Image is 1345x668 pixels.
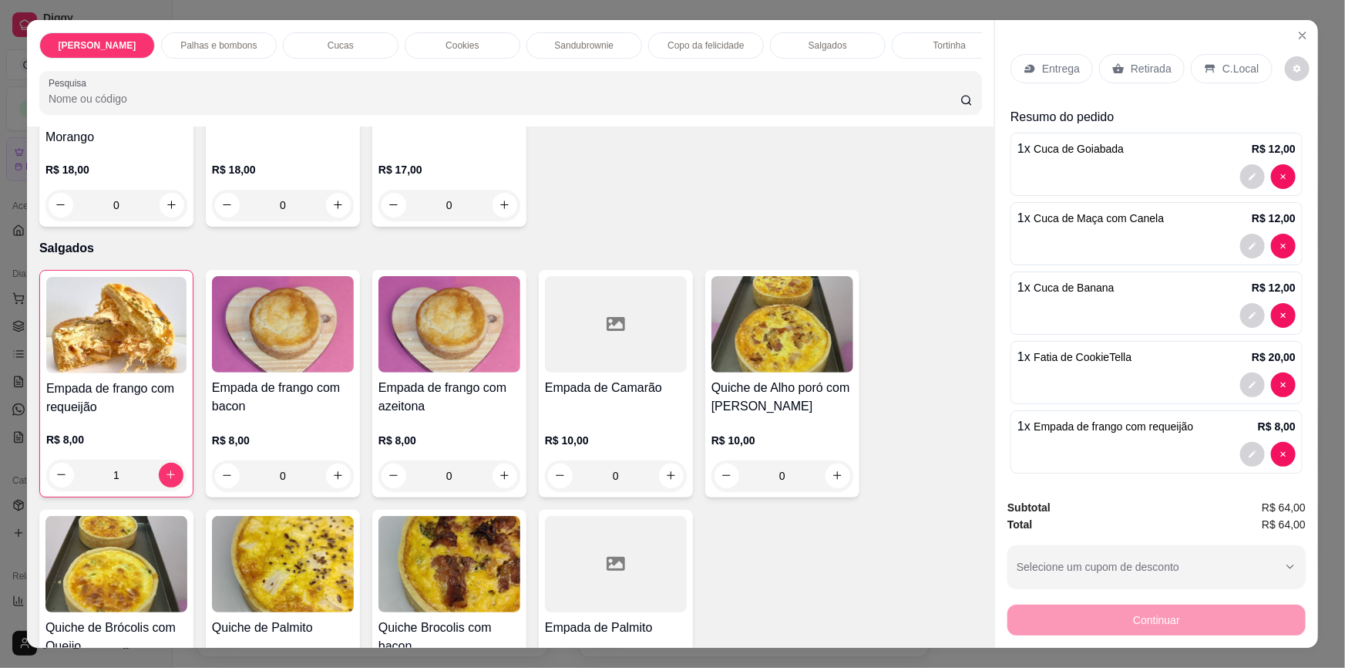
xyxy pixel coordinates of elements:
[212,162,354,177] p: R$ 18,00
[1271,373,1296,397] button: decrease-product-quantity
[1252,280,1296,295] p: R$ 12,00
[1010,108,1303,127] p: Resumo do pedido
[378,516,520,612] img: product-image
[1271,303,1296,328] button: decrease-product-quantity
[1007,501,1051,514] strong: Subtotal
[378,276,520,373] img: product-image
[1240,373,1265,397] button: decrease-product-quantity
[1240,303,1265,328] button: decrease-product-quantity
[378,433,520,448] p: R$ 8,00
[382,464,406,488] button: decrease-product-quantity
[493,193,517,218] button: increase-product-quantity
[667,39,744,52] p: Copo da felicidade
[1034,420,1193,433] span: Empada de frango com requeijão
[1240,164,1265,189] button: decrease-product-quantity
[1017,348,1131,366] p: 1 x
[1007,518,1032,531] strong: Total
[711,379,853,416] h4: Quiche de Alho poró com [PERSON_NAME]
[1271,442,1296,467] button: decrease-product-quantity
[1285,56,1310,81] button: decrease-product-quantity
[378,379,520,416] h4: Empada de frango com azeitona
[159,463,183,488] button: increase-product-quantity
[46,380,187,417] h4: Empada de frango com requeijão
[49,91,960,106] input: Pesquisa
[1017,417,1193,436] p: 1 x
[45,110,187,147] h4: Copo Explosão de Morango
[49,463,74,488] button: decrease-product-quantity
[39,239,982,258] p: Salgados
[548,464,573,488] button: decrease-product-quantity
[326,464,351,488] button: increase-product-quantity
[1034,351,1131,363] span: Fatia de CookieTella
[212,276,354,373] img: product-image
[933,39,967,52] p: Tortinha
[1131,61,1172,76] p: Retirada
[555,39,614,52] p: Sandubrownie
[212,516,354,612] img: product-image
[1240,234,1265,258] button: decrease-product-quantity
[378,162,520,177] p: R$ 17,00
[212,379,354,416] h4: Empada de frango com bacon
[1034,212,1164,224] span: Cuca de Maça com Canela
[1252,141,1296,157] p: R$ 12,00
[45,619,187,656] h4: Quiche de Brócolis com Queijo
[1262,516,1306,533] span: R$ 64,00
[1222,61,1259,76] p: C.Local
[49,76,92,89] label: Pesquisa
[215,464,240,488] button: decrease-product-quantity
[659,464,684,488] button: increase-product-quantity
[46,277,187,373] img: product-image
[545,619,687,637] h4: Empada de Palmito
[446,39,479,52] p: Cookies
[711,433,853,448] p: R$ 10,00
[212,619,354,637] h4: Quiche de Palmito
[1017,278,1115,297] p: 1 x
[46,432,187,447] p: R$ 8,00
[1271,164,1296,189] button: decrease-product-quantity
[1034,282,1114,294] span: Cuca de Banana
[326,193,351,218] button: increase-product-quantity
[493,464,517,488] button: increase-product-quantity
[1271,234,1296,258] button: decrease-product-quantity
[1017,140,1124,158] p: 1 x
[180,39,257,52] p: Palhas e bombons
[59,39,136,52] p: [PERSON_NAME]
[715,464,739,488] button: decrease-product-quantity
[1240,442,1265,467] button: decrease-product-quantity
[215,193,240,218] button: decrease-product-quantity
[160,193,184,218] button: increase-product-quantity
[825,464,850,488] button: increase-product-quantity
[1262,499,1306,516] span: R$ 64,00
[378,619,520,656] h4: Quiche Brocolis com bacon
[1290,23,1315,48] button: Close
[45,162,187,177] p: R$ 18,00
[545,433,687,448] p: R$ 10,00
[1252,349,1296,365] p: R$ 20,00
[1007,545,1306,589] button: Selecione um cupom de desconto
[382,193,406,218] button: decrease-product-quantity
[1034,143,1124,155] span: Cuca de Goiabada
[711,276,853,373] img: product-image
[1252,211,1296,226] p: R$ 12,00
[809,39,847,52] p: Salgados
[45,516,187,612] img: product-image
[328,39,354,52] p: Cucas
[212,433,354,448] p: R$ 8,00
[1017,209,1164,228] p: 1 x
[49,193,73,218] button: decrease-product-quantity
[1258,419,1296,434] p: R$ 8,00
[545,379,687,397] h4: Empada de Camarão
[1042,61,1080,76] p: Entrega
